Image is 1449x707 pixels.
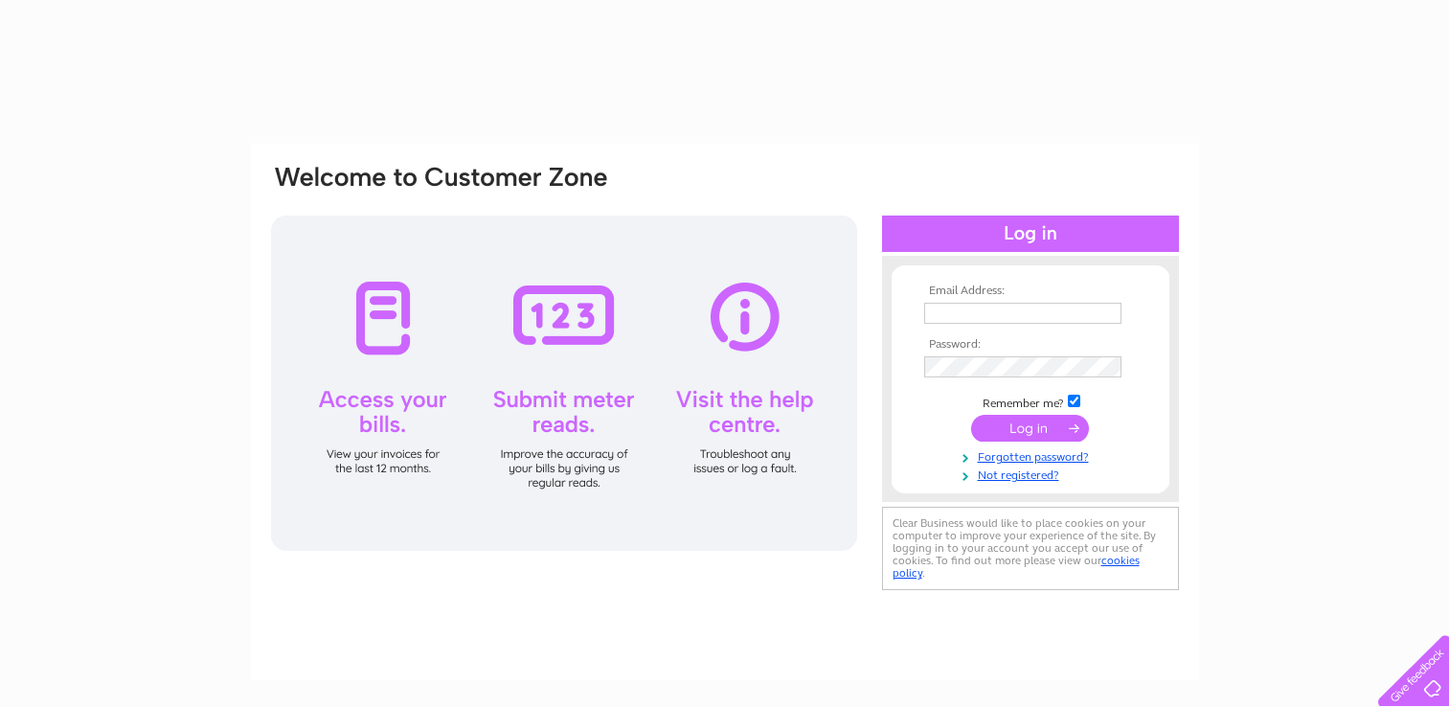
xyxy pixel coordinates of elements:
td: Remember me? [919,392,1142,411]
div: Clear Business would like to place cookies on your computer to improve your experience of the sit... [882,507,1179,590]
th: Email Address: [919,285,1142,298]
a: cookies policy [893,554,1140,580]
th: Password: [919,338,1142,352]
input: Submit [971,415,1089,442]
a: Forgotten password? [924,446,1142,465]
a: Not registered? [924,465,1142,483]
